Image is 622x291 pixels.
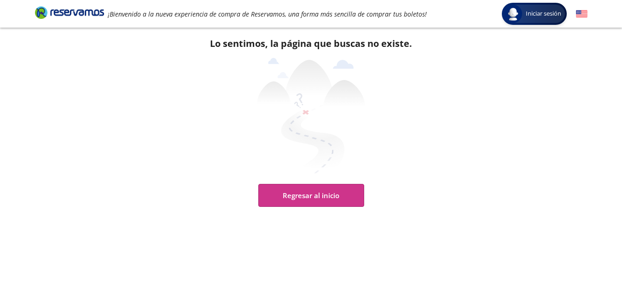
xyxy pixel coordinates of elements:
[35,6,104,19] i: Brand Logo
[522,9,565,18] span: Iniciar sesión
[258,184,364,207] button: Regresar al inicio
[210,37,412,51] p: Lo sentimos, la página que buscas no existe.
[576,8,587,20] button: English
[108,10,427,18] em: ¡Bienvenido a la nueva experiencia de compra de Reservamos, una forma más sencilla de comprar tus...
[35,6,104,22] a: Brand Logo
